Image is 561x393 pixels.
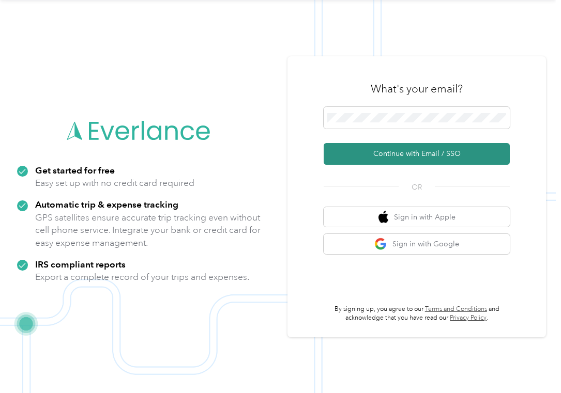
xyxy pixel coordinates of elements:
[374,238,387,250] img: google logo
[35,165,115,176] strong: Get started for free
[450,314,487,322] a: Privacy Policy
[371,82,463,96] h3: What's your email?
[378,211,389,224] img: apple logo
[324,305,510,323] p: By signing up, you agree to our and acknowledge that you have read our .
[35,259,126,270] strong: IRS compliant reports
[324,207,510,227] button: apple logoSign in with Apple
[35,177,194,190] p: Easy set up with no credit card required
[324,234,510,254] button: google logoSign in with Google
[35,271,249,284] p: Export a complete record of your trips and expenses.
[35,211,261,249] p: GPS satellites ensure accurate trip tracking even without cell phone service. Integrate your bank...
[324,143,510,165] button: Continue with Email / SSO
[35,199,178,210] strong: Automatic trip & expense tracking
[425,305,487,313] a: Terms and Conditions
[399,182,435,193] span: OR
